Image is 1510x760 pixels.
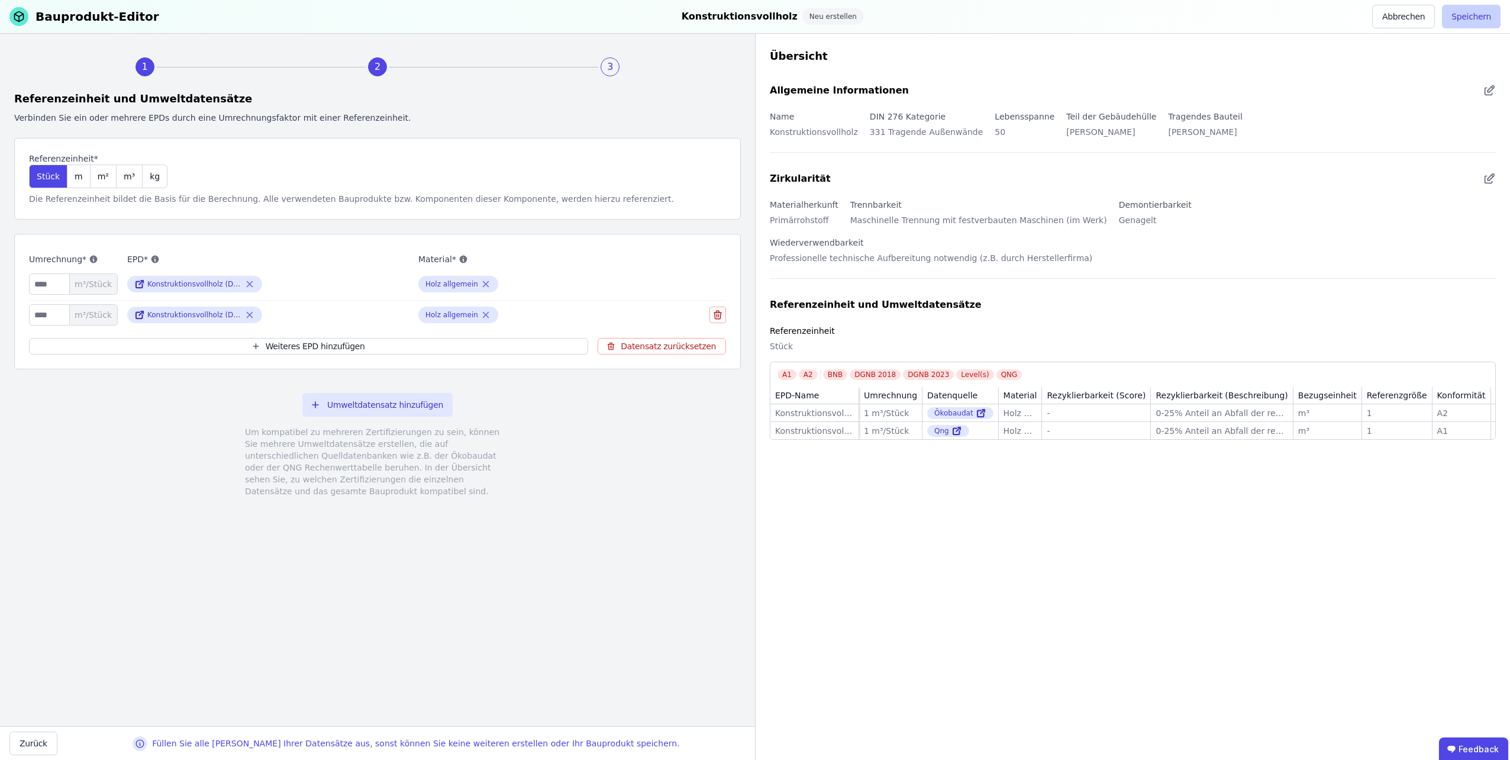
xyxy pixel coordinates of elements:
div: Umrechnung [864,389,917,401]
div: Die Referenzeinheit bildet die Basis für die Berechnung. Alle verwendeten Bauprodukte bzw. Kompon... [29,193,726,205]
div: Material [1004,389,1037,401]
label: Umrechnung* [29,252,118,266]
div: A2 [799,369,818,380]
div: Konstruktionsvollholz (Durchschnitt DE) [147,279,242,289]
div: Level(s) [956,369,993,380]
div: Konstruktionsvollholz (Durchschnitt DE) [147,310,242,320]
div: 2 [368,57,387,76]
div: 1 [1367,407,1427,419]
span: m [75,170,83,182]
div: 1 [1367,425,1427,437]
div: Konstruktionsvollholz (Durchschnitt DE) [775,425,854,437]
div: DGNB 2018 [850,369,901,380]
label: Referenzeinheit [770,326,835,336]
button: Abbrechen [1372,5,1435,28]
div: 1 [135,57,154,76]
button: Datensatz zurücksetzen [598,338,726,355]
div: Allgemeine Informationen [770,83,909,98]
span: kg [150,170,160,182]
div: Übersicht [770,48,1496,65]
button: Weiteres EPD hinzufügen [29,338,588,355]
div: 331 Tragende Außenwände [870,124,983,147]
div: Referenzeinheit und Umweltdatensätze [770,298,982,312]
div: [PERSON_NAME] [1066,124,1156,147]
div: BNB [823,369,847,380]
div: Um kompatibel zu mehreren Zertifizierungen zu sein, können Sie mehrere Umweltdatensätze erstellen... [245,426,510,497]
label: Trennbarkeit [850,200,902,210]
div: Bauprodukt-Editor [36,8,159,25]
button: Speichern [1442,5,1501,28]
div: QNG [996,369,1022,380]
div: Holz allgemein [425,279,478,289]
div: Referenzgröße [1367,389,1427,401]
div: Qng [927,425,969,437]
span: Stück [37,170,60,182]
label: Name [770,112,794,121]
label: Material* [418,252,700,266]
div: Verbinden Sie ein oder mehrere EPDs durch eine Umrechnungsfaktor mit einer Referenzeinheit. [14,112,741,124]
label: Tragendes Bauteil [1168,112,1242,121]
div: Füllen Sie alle [PERSON_NAME] Ihrer Datensätze aus, sonst können Sie keine weiteren erstellen ode... [152,738,679,749]
div: Genagelt [1119,212,1192,236]
div: Holz allgemein [1004,425,1037,437]
div: A1 [1437,425,1486,437]
div: Rezyklierbarkeit (Beschreibung) [1156,389,1288,401]
span: m³ [124,170,135,182]
div: Professionelle technische Aufbereitung notwendig (z.B. durch Herstellerfirma) [770,250,1092,273]
label: DIN 276 Kategorie [870,112,946,121]
div: 0-25% Anteil an Abfall der recycled wird [1156,425,1288,437]
div: Primärrohstoff [770,212,838,236]
label: Demontierbarkeit [1119,200,1192,210]
div: 50 [995,124,1054,147]
div: - [1047,407,1146,419]
div: m³ [1298,407,1357,419]
label: Materialherkunft [770,200,838,210]
div: Konstruktionsvollholz [682,8,798,25]
div: - [1047,425,1146,437]
div: Holz allgemein [1004,407,1037,419]
div: Rezyklierbarkeit (Score) [1047,389,1146,401]
label: Lebensspanne [995,112,1054,121]
button: Zurück [9,732,57,755]
div: 0-25% Anteil an Abfall der recycled wird [1156,407,1288,419]
div: Datenquelle [927,389,977,401]
button: Umweltdatensatz hinzufügen [302,393,453,417]
div: Konformität [1437,389,1486,401]
div: DGNB 2023 [903,369,954,380]
div: Maschinelle Trennung mit festverbauten Maschinen (im Werk) [850,212,1107,236]
label: Referenzeinheit* [29,153,167,165]
label: Teil der Gebäudehülle [1066,112,1156,121]
div: Referenzeinheit und Umweltdatensätze [14,91,741,107]
div: EPD-Name [775,389,819,401]
div: Ökobaudat [927,407,993,419]
div: Neu erstellen [802,8,864,25]
span: m³/Stück [69,305,117,325]
div: Holz allgemein [425,310,478,320]
div: A1 [777,369,796,380]
span: m² [98,170,109,182]
div: m³ [1298,425,1357,437]
div: Zirkularität [770,172,831,186]
div: 1 m³/Stück [864,425,917,437]
div: Konstruktionsvollholz [770,124,858,147]
label: Wiederverwendbarkeit [770,238,864,247]
div: Bezugseinheit [1298,389,1357,401]
div: Konstruktionsvollholz (Durchschnitt DE) [775,407,854,419]
div: 3 [601,57,620,76]
div: 1 m³/Stück [864,407,917,419]
div: A2 [1437,407,1486,419]
span: m³/Stück [69,274,117,294]
div: [PERSON_NAME] [1168,124,1242,147]
div: Stück [770,338,1496,362]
